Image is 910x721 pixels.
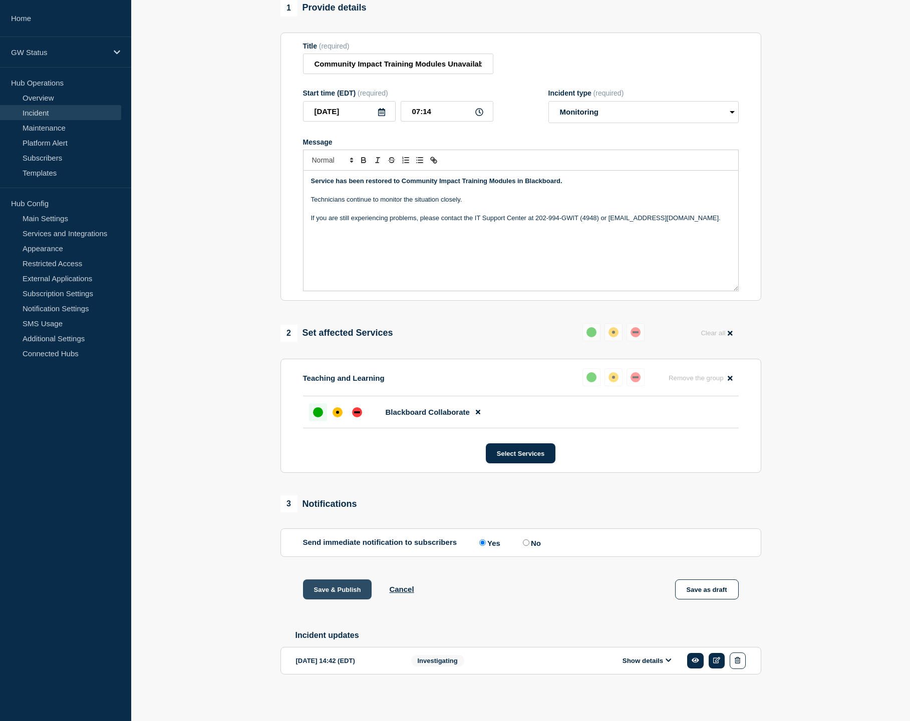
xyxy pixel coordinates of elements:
strong: Service has been restored to Community Impact Training Modules in Blackboard. [311,177,562,185]
div: affected [333,407,343,417]
label: No [520,538,541,547]
div: up [313,407,323,417]
button: affected [604,368,623,386]
p: Send immediate notification to subscribers [303,538,457,547]
input: Yes [479,539,486,546]
div: Set affected Services [280,325,393,342]
button: down [627,323,645,341]
p: Technicians continue to monitor the situation closely. [311,195,731,204]
span: 3 [280,495,297,512]
div: affected [609,327,619,337]
button: up [582,368,600,386]
button: Toggle bold text [357,154,371,166]
button: Clear all [695,323,738,343]
button: Toggle link [427,154,441,166]
div: affected [609,372,619,382]
div: Send immediate notification to subscribers [303,538,739,547]
span: Font size [308,154,357,166]
button: affected [604,323,623,341]
p: GW Status [11,48,107,57]
label: Yes [477,538,500,547]
div: up [586,372,596,382]
button: Save as draft [675,579,739,599]
div: Notifications [280,495,357,512]
h2: Incident updates [295,631,761,640]
button: Remove the group [663,368,739,388]
button: Save & Publish [303,579,372,599]
p: If you are still experiencing problems, please contact the IT Support Center at 202-994-GWIT (494... [311,214,731,223]
div: Message [303,138,739,146]
button: Toggle strikethrough text [385,154,399,166]
button: down [627,368,645,386]
button: Select Services [486,443,555,463]
span: 2 [280,325,297,342]
span: Remove the group [669,374,724,382]
div: [DATE] 14:42 (EDT) [296,652,396,669]
input: Title [303,54,493,74]
input: HH:MM [401,101,493,122]
div: Title [303,42,493,50]
span: Investigating [411,655,464,666]
button: Show details [620,656,675,665]
div: Incident type [548,89,739,97]
div: up [586,327,596,337]
span: (required) [358,89,388,97]
div: Message [304,171,738,291]
select: Incident type [548,101,739,123]
button: Toggle bulleted list [413,154,427,166]
input: YYYY-MM-DD [303,101,396,122]
div: down [631,372,641,382]
div: down [352,407,362,417]
button: Toggle ordered list [399,154,413,166]
button: Cancel [389,585,414,593]
button: up [582,323,600,341]
p: Teaching and Learning [303,374,385,382]
span: Blackboard Collaborate [386,408,470,416]
span: (required) [319,42,350,50]
input: No [523,539,529,546]
div: down [631,327,641,337]
button: Toggle italic text [371,154,385,166]
div: Start time (EDT) [303,89,493,97]
span: (required) [593,89,624,97]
